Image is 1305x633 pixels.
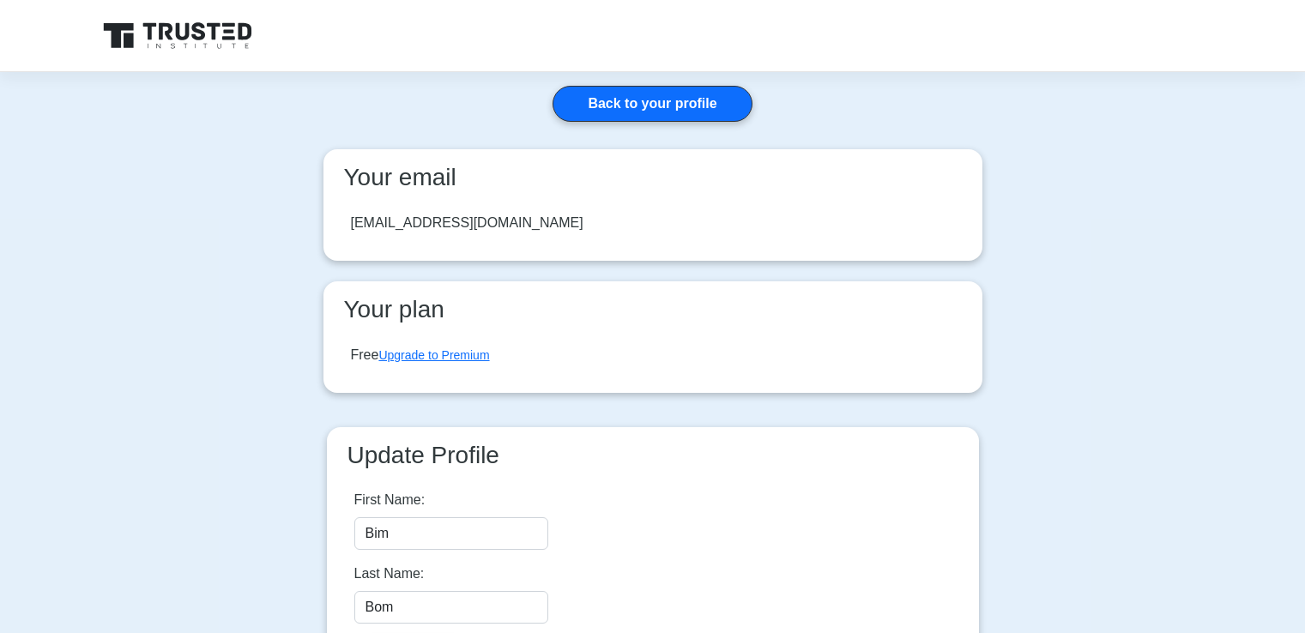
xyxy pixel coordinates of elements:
[341,441,965,470] h3: Update Profile
[351,345,490,365] div: Free
[337,163,969,192] h3: Your email
[351,213,583,233] div: [EMAIL_ADDRESS][DOMAIN_NAME]
[378,348,489,362] a: Upgrade to Premium
[354,564,425,584] label: Last Name:
[337,295,969,324] h3: Your plan
[354,490,426,510] label: First Name:
[553,86,752,122] a: Back to your profile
